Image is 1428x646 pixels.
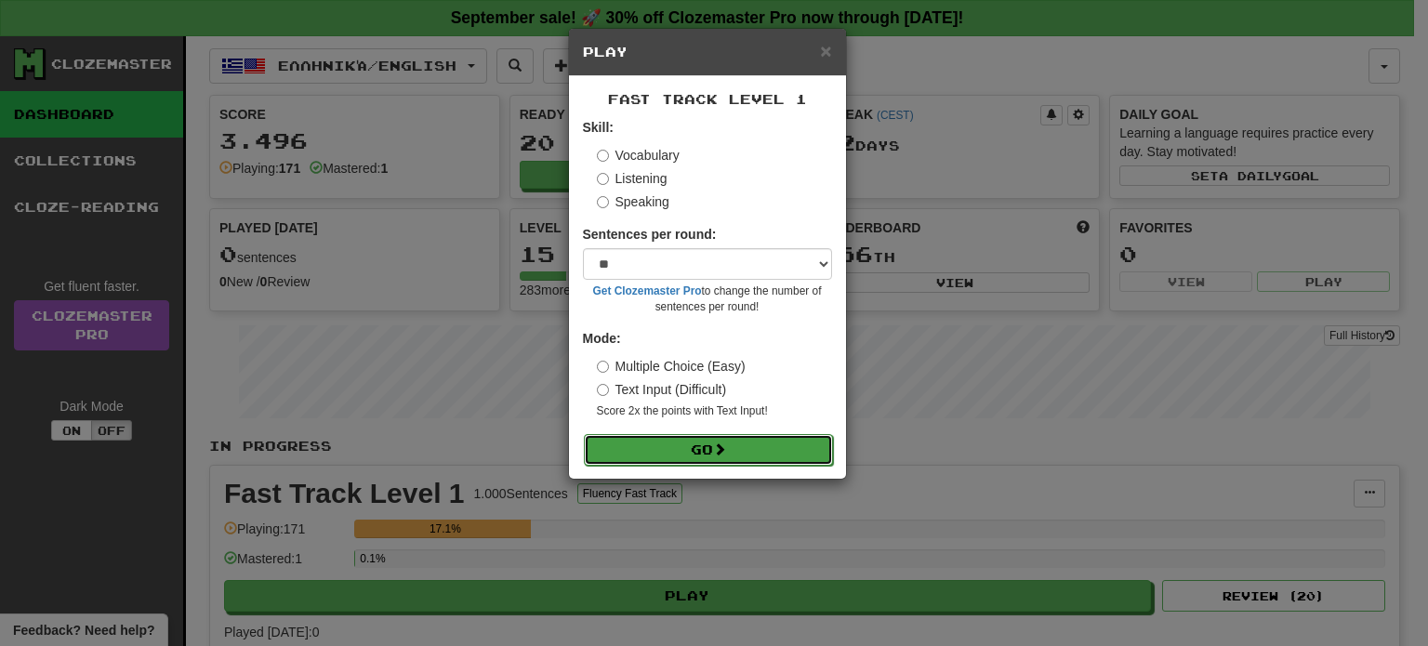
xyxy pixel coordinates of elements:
[597,384,609,396] input: Text Input (Difficult)
[820,41,831,60] button: Close
[597,146,680,165] label: Vocabulary
[597,357,746,376] label: Multiple Choice (Easy)
[593,284,702,297] a: Get Clozemaster Pro
[597,173,609,185] input: Listening
[597,169,668,188] label: Listening
[584,434,833,466] button: Go
[583,120,614,135] strong: Skill:
[583,225,717,244] label: Sentences per round:
[583,331,621,346] strong: Mode:
[583,43,832,61] h5: Play
[597,192,669,211] label: Speaking
[597,361,609,373] input: Multiple Choice (Easy)
[597,196,609,208] input: Speaking
[608,91,807,107] span: Fast Track Level 1
[597,150,609,162] input: Vocabulary
[597,380,727,399] label: Text Input (Difficult)
[597,403,832,419] small: Score 2x the points with Text Input !
[583,283,832,315] small: to change the number of sentences per round!
[820,40,831,61] span: ×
